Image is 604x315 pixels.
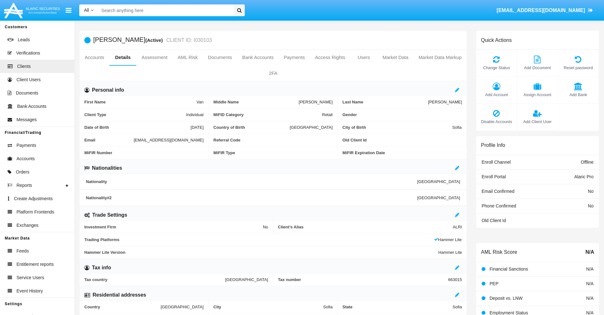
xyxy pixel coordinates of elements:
[16,274,44,281] span: Service Users
[342,112,462,117] span: Gender
[520,92,555,98] span: Assign Account
[213,125,290,130] span: Country of Birth
[213,150,333,155] span: MiFIR Type
[18,36,30,43] span: Leads
[16,142,36,149] span: Payments
[278,277,448,282] span: Tax number
[79,7,98,14] a: All
[481,37,512,43] h6: Quick Actions
[16,182,32,189] span: Reports
[16,169,29,175] span: Orders
[16,76,41,83] span: Client Users
[191,125,204,130] span: [DATE]
[84,237,434,242] span: Trading Platforms
[84,112,186,117] span: Client Type
[279,50,310,65] a: Payments
[438,250,462,255] span: Hammer Lite
[310,50,350,65] a: Access Rights
[16,248,29,254] span: Feeds
[84,138,134,142] span: Email
[136,50,172,65] a: Assessment
[16,50,40,56] span: Verifications
[16,261,54,268] span: Entitlement reports
[453,225,462,229] span: ALRI
[299,100,333,104] span: [PERSON_NAME]
[588,189,594,194] span: No
[92,165,122,172] h6: Nationalities
[434,237,462,242] span: Hammer Lite
[145,36,165,44] div: (Active)
[213,112,322,117] span: MiFID Category
[586,281,594,286] span: N/A
[98,4,232,16] input: Search
[520,65,555,71] span: Add Document
[16,116,37,123] span: Messages
[482,218,506,223] span: Old Client Id
[17,103,47,110] span: Bank Accounts
[225,277,268,282] span: [GEOGRAPHIC_DATA]
[86,195,417,200] span: Nationality #2
[134,138,204,142] span: [EMAIL_ADDRESS][DOMAIN_NAME]
[497,8,585,13] span: [EMAIL_ADDRESS][DOMAIN_NAME]
[213,138,333,142] span: Referral Code
[342,305,452,309] span: State
[452,125,462,130] span: Sofia
[479,119,514,125] span: Disable Accounts
[322,112,333,117] span: Retail
[479,65,514,71] span: Change Status
[213,100,299,104] span: Middle Name
[84,8,89,13] span: All
[109,50,137,65] a: Details
[342,138,462,142] span: Old Client Id
[84,277,225,282] span: Tax country
[263,225,268,229] span: No
[323,305,333,309] span: Sofia
[342,125,452,130] span: City of Birth
[448,277,462,282] span: 663015
[84,250,438,255] span: Hammer Lite Version
[3,1,61,20] img: Logo image
[197,100,204,104] span: Van
[92,212,127,219] h6: Trade Settings
[290,125,333,130] span: [GEOGRAPHIC_DATA]
[561,65,595,71] span: Reset password
[588,203,594,208] span: No
[84,225,263,229] span: Investment Firm
[452,305,462,309] span: Sofia
[16,288,43,294] span: Event History
[16,222,38,229] span: Exchanges
[482,174,506,179] span: Enroll Portal
[490,266,528,272] span: Financial Sanctions
[84,125,191,130] span: Date of Birth
[84,100,197,104] span: First Name
[186,112,204,117] span: Individual
[161,305,204,309] span: [GEOGRAPHIC_DATA]
[278,225,453,229] span: Client’s Alias
[482,189,514,194] span: Email Confirmed
[93,292,146,299] h6: Residential addresses
[165,38,212,43] small: CLIENT ID: I030103
[92,87,124,94] h6: Personal info
[574,174,594,179] span: Alaric Pro
[80,66,467,81] a: 2FA
[93,36,212,44] h5: [PERSON_NAME]
[237,50,279,65] a: Bank Accounts
[494,2,596,19] a: [EMAIL_ADDRESS][DOMAIN_NAME]
[417,195,460,200] span: [GEOGRAPHIC_DATA]
[481,142,505,148] h6: Profile Info
[585,248,594,256] span: N/A
[428,100,462,104] span: [PERSON_NAME]
[586,296,594,301] span: N/A
[16,155,35,162] span: Accounts
[342,100,428,104] span: Last Name
[481,249,517,255] h6: AML Risk Score
[92,264,111,271] h6: Tax info
[377,50,413,65] a: Market Data
[86,179,417,184] span: Nationality
[490,281,498,286] span: PEP
[14,195,53,202] span: Create Adjustments
[482,203,516,208] span: Phone Confirmed
[586,266,594,272] span: N/A
[520,119,555,125] span: Add Client User
[213,305,323,309] span: City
